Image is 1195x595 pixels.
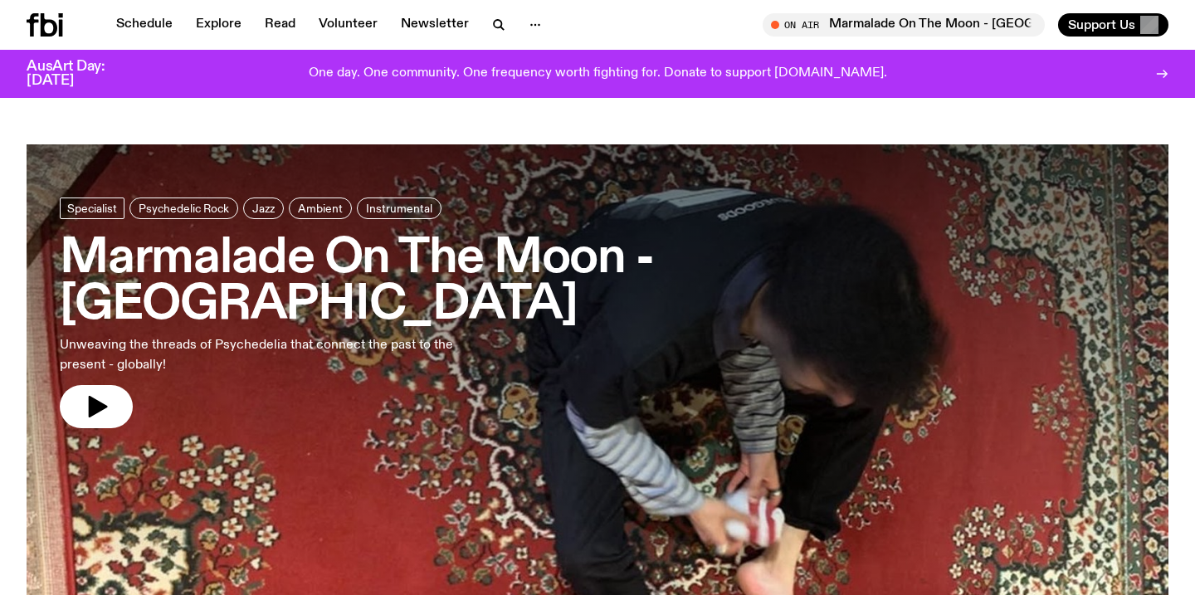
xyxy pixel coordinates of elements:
span: Jazz [252,202,275,214]
a: Volunteer [309,13,388,37]
span: Instrumental [366,202,432,214]
p: Unweaving the threads of Psychedelia that connect the past to the present - globally! [60,335,485,375]
button: On AirMarmalade On The Moon - [GEOGRAPHIC_DATA] [763,13,1045,37]
a: Ambient [289,198,352,219]
a: Instrumental [357,198,441,219]
a: Explore [186,13,251,37]
span: Specialist [67,202,117,214]
a: Read [255,13,305,37]
span: Psychedelic Rock [139,202,229,214]
span: Support Us [1068,17,1135,32]
h3: Marmalade On The Moon - [GEOGRAPHIC_DATA] [60,236,1135,329]
a: Newsletter [391,13,479,37]
a: Jazz [243,198,284,219]
span: Ambient [298,202,343,214]
a: Schedule [106,13,183,37]
a: Specialist [60,198,124,219]
h3: AusArt Day: [DATE] [27,60,133,88]
a: Marmalade On The Moon - [GEOGRAPHIC_DATA]Unweaving the threads of Psychedelia that connect the pa... [60,198,1135,428]
a: Psychedelic Rock [129,198,238,219]
p: One day. One community. One frequency worth fighting for. Donate to support [DOMAIN_NAME]. [309,66,887,81]
button: Support Us [1058,13,1168,37]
